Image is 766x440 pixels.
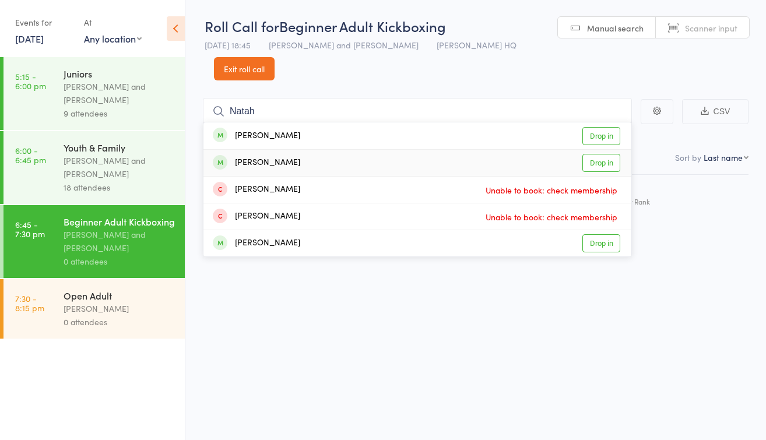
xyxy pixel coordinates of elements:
[213,237,300,250] div: [PERSON_NAME]
[213,210,300,223] div: [PERSON_NAME]
[581,180,749,211] div: Style
[64,141,175,154] div: Youth & Family
[3,205,185,278] a: 6:45 -7:30 pmBeginner Adult Kickboxing[PERSON_NAME] and [PERSON_NAME]0 attendees
[483,208,620,226] span: Unable to book: check membership
[84,32,142,45] div: Any location
[582,154,620,172] a: Drop in
[15,220,45,238] time: 6:45 - 7:30 pm
[279,16,446,36] span: Beginner Adult Kickboxing
[582,234,620,252] a: Drop in
[586,198,744,205] div: Current / Next Rank
[704,152,743,163] div: Last name
[15,32,44,45] a: [DATE]
[685,22,737,34] span: Scanner input
[84,13,142,32] div: At
[64,67,175,80] div: Juniors
[64,255,175,268] div: 0 attendees
[3,57,185,130] a: 5:15 -6:00 pmJuniors[PERSON_NAME] and [PERSON_NAME]9 attendees
[64,154,175,181] div: [PERSON_NAME] and [PERSON_NAME]
[64,215,175,228] div: Beginner Adult Kickboxing
[64,302,175,315] div: [PERSON_NAME]
[64,228,175,255] div: [PERSON_NAME] and [PERSON_NAME]
[682,99,749,124] button: CSV
[214,57,275,80] a: Exit roll call
[483,181,620,199] span: Unable to book: check membership
[3,131,185,204] a: 6:00 -6:45 pmYouth & Family[PERSON_NAME] and [PERSON_NAME]18 attendees
[15,72,46,90] time: 5:15 - 6:00 pm
[3,279,185,339] a: 7:30 -8:15 pmOpen Adult[PERSON_NAME]0 attendees
[15,294,44,312] time: 7:30 - 8:15 pm
[213,183,300,196] div: [PERSON_NAME]
[64,107,175,120] div: 9 attendees
[675,152,701,163] label: Sort by
[203,98,632,125] input: Search by name
[269,39,419,51] span: [PERSON_NAME] and [PERSON_NAME]
[587,22,644,34] span: Manual search
[582,127,620,145] a: Drop in
[64,289,175,302] div: Open Adult
[213,129,300,143] div: [PERSON_NAME]
[64,315,175,329] div: 0 attendees
[437,39,516,51] span: [PERSON_NAME] HQ
[15,13,72,32] div: Events for
[213,156,300,170] div: [PERSON_NAME]
[64,181,175,194] div: 18 attendees
[205,39,251,51] span: [DATE] 18:45
[15,146,46,164] time: 6:00 - 6:45 pm
[205,16,279,36] span: Roll Call for
[64,80,175,107] div: [PERSON_NAME] and [PERSON_NAME]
